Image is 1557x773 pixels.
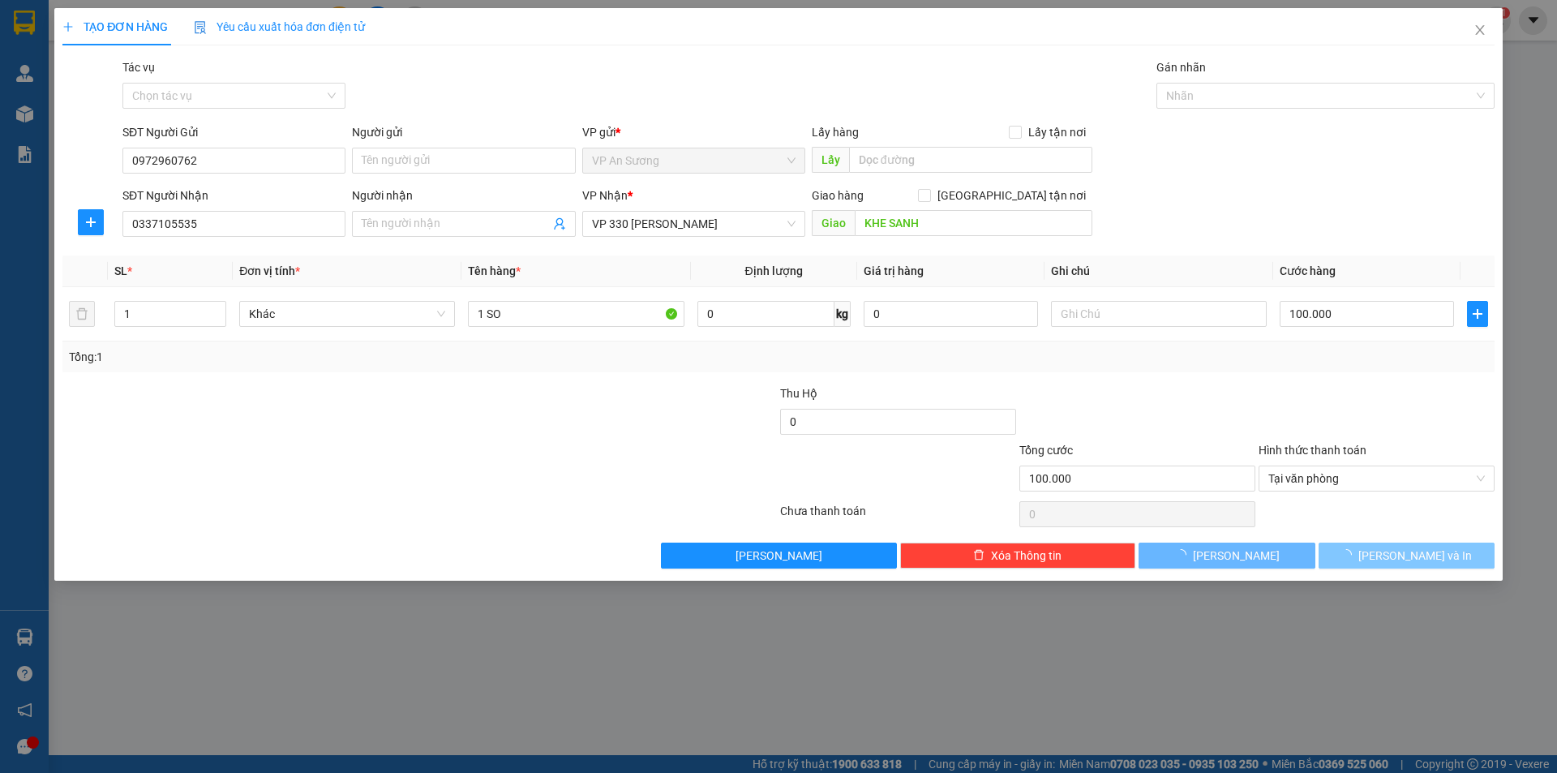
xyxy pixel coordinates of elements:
span: Giá trị hàng [864,264,924,277]
span: Lấy hàng [812,126,859,139]
span: Thu Hộ [780,387,817,400]
span: Cước hàng [1280,264,1336,277]
button: [PERSON_NAME] và In [1319,543,1495,569]
th: Ghi chú [1044,256,1273,287]
span: Yêu cầu xuất hóa đơn điện tử [194,20,365,33]
span: Giao [812,210,855,236]
span: CC: [41,89,65,107]
span: Giao: [122,67,152,83]
span: Tổng cước [1019,444,1073,457]
span: Đơn vị tính [239,264,300,277]
span: VP 330 [PERSON_NAME] [122,9,237,45]
span: CR: [5,89,28,107]
span: 0 [60,110,69,127]
span: VP Nhận [582,189,628,202]
input: Dọc đường [849,147,1092,173]
button: plus [1467,301,1488,327]
span: VP 330 Lê Duẫn [592,212,796,236]
span: SL [114,264,127,277]
span: VP An Sương [592,148,796,173]
span: [GEOGRAPHIC_DATA] tận nơi [931,187,1092,204]
span: Tại văn phòng [1268,466,1485,491]
span: Khác [249,302,445,326]
span: Thu hộ: [5,110,56,127]
button: plus [78,209,104,235]
div: VP gửi [582,123,805,141]
span: [PERSON_NAME] và In [1358,547,1472,565]
button: [PERSON_NAME] [661,543,897,569]
div: SĐT Người Nhận [122,187,345,204]
span: Lấy: [6,67,31,83]
span: 0908697497 [6,47,96,65]
button: Close [1457,8,1503,54]
button: delete [69,301,95,327]
div: Tổng: 1 [69,348,601,366]
span: loading [1175,549,1193,560]
span: Tên hàng [468,264,521,277]
label: Hình thức thanh toán [1259,444,1366,457]
span: TẠO ĐƠN HÀNG [62,20,168,33]
span: plus [62,21,74,32]
input: Ghi Chú [1051,301,1267,327]
span: Lấy tận nơi [1022,123,1092,141]
span: plus [79,216,103,229]
div: Người gửi [352,123,575,141]
input: VD: Bàn, Ghế [468,301,684,327]
input: 0 [864,301,1038,327]
span: Giao hàng [812,189,864,202]
div: Chưa thanh toán [778,502,1018,530]
span: VP An Sương [6,9,75,45]
p: Gửi: [6,9,119,45]
img: icon [194,21,207,34]
span: user-add [553,217,566,230]
span: loading [1340,549,1358,560]
span: plus [1468,307,1487,320]
span: Lấy [812,147,849,173]
span: kg [834,301,851,327]
span: 0915239345 [122,47,211,65]
label: Tác vụ [122,61,155,74]
span: Định lượng [745,264,803,277]
button: deleteXóa Thông tin [900,543,1136,569]
div: Người nhận [352,187,575,204]
span: delete [973,549,984,562]
button: [PERSON_NAME] [1139,543,1315,569]
span: [PERSON_NAME] [736,547,822,565]
span: Xóa Thông tin [991,547,1062,565]
span: 0 [32,89,41,107]
p: Nhận: [122,9,237,45]
label: Gán nhãn [1156,61,1206,74]
span: 0 [69,89,78,107]
input: Dọc đường [855,210,1092,236]
span: close [1473,24,1486,37]
div: SĐT Người Gửi [122,123,345,141]
span: [PERSON_NAME] [1193,547,1280,565]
